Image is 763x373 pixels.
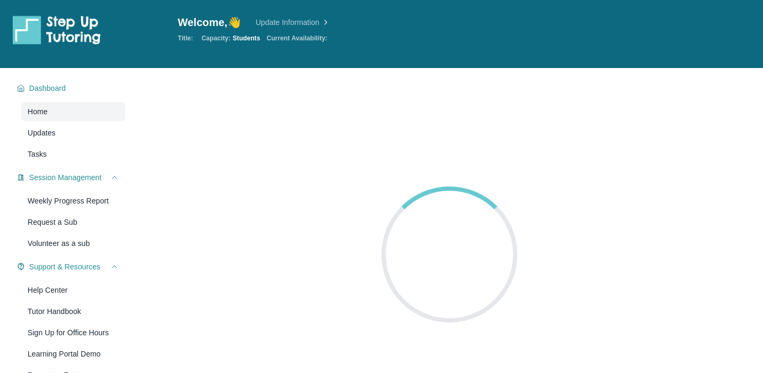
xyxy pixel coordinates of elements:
span: Support & Resources [29,261,100,272]
span: Home [28,106,48,117]
span: Dashboard [29,83,66,94]
span: Current Availability: [266,34,327,43]
a: Learning Portal Demo [21,344,125,363]
img: Chevron Right [319,17,330,28]
span: Welcome, 👋 [178,15,241,30]
button: Session Management [25,172,119,183]
button: Support & Resources [25,261,119,272]
a: Tutor Handbook [21,302,125,321]
a: Request a Sub [21,213,125,232]
button: Dashboard [25,83,119,94]
a: Volunteer as a sub [21,234,125,253]
span: Capacity: [202,34,231,43]
span: Students [233,34,261,43]
a: Weekly Progress Report [21,191,125,210]
a: Update Information [256,17,330,28]
a: Home [21,102,125,121]
a: Tasks [21,145,125,164]
span: Title: [178,34,193,43]
span: Tasks [28,149,47,159]
a: Sign Up for Office Hours [21,323,125,342]
span: Session Management [29,172,102,183]
img: logo [13,15,101,45]
a: Help Center [21,281,125,300]
span: Updates [28,128,56,138]
a: Updates [21,123,125,142]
